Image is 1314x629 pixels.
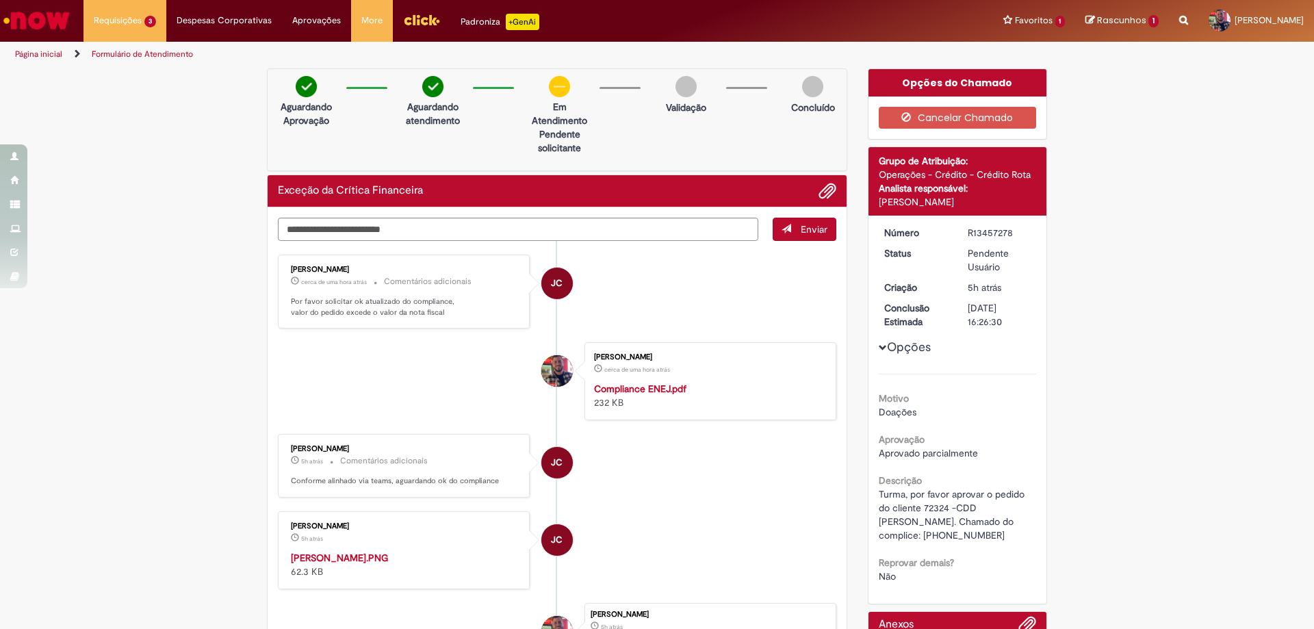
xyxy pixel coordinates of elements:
div: [PERSON_NAME] [594,353,822,361]
div: [PERSON_NAME] [291,522,519,530]
span: Favoritos [1015,14,1053,27]
button: Cancelar Chamado [879,107,1037,129]
div: undefined Online [541,447,573,478]
time: 28/08/2025 11:39:18 [968,281,1001,294]
div: 28/08/2025 11:39:18 [968,281,1031,294]
span: JC [551,524,563,556]
img: check-circle-green.png [422,76,443,97]
ul: Trilhas de página [10,42,866,67]
span: 5h atrás [301,535,323,543]
span: cerca de uma hora atrás [604,365,670,374]
div: [PERSON_NAME] [291,445,519,453]
span: Doações [879,406,916,418]
div: [PERSON_NAME] [591,611,829,619]
p: Em Atendimento [526,100,593,127]
span: Aprovações [292,14,341,27]
span: 1 [1148,15,1159,27]
time: 28/08/2025 11:49:35 [301,535,323,543]
p: Conforme alinhado via teams, aguardando ok do compliance [291,476,519,487]
div: Grupo de Atribuição: [879,154,1037,168]
div: Rafael Farias Ribeiro De Oliveira [541,355,573,387]
div: [PERSON_NAME] [879,195,1037,209]
div: 232 KB [594,382,822,409]
span: Despesas Corporativas [177,14,272,27]
img: img-circle-grey.png [802,76,823,97]
div: Operações - Crédito - Crédito Rota [879,168,1037,181]
p: Validação [666,101,706,114]
b: Descrição [879,474,922,487]
div: Padroniza [461,14,539,30]
img: ServiceNow [1,7,72,34]
p: +GenAi [506,14,539,30]
div: Analista responsável: [879,181,1037,195]
dt: Criação [874,281,958,294]
b: Motivo [879,392,909,405]
time: 28/08/2025 15:42:51 [301,278,367,286]
span: cerca de uma hora atrás [301,278,367,286]
img: check-circle-green.png [296,76,317,97]
div: undefined Online [541,524,573,556]
dt: Status [874,246,958,260]
a: [PERSON_NAME].PNG [291,552,388,564]
button: Enviar [773,218,836,241]
span: Requisições [94,14,142,27]
span: [PERSON_NAME] [1235,14,1304,26]
p: Por favor solicitar ok atualizado do compliance, valor do pedido excede o valor da nota fiscal [291,296,519,318]
span: 5h atrás [968,281,1001,294]
button: Adicionar anexos [819,182,836,200]
div: Pendente Usuário [968,246,1031,274]
time: 28/08/2025 15:36:46 [604,365,670,374]
p: Aguardando Aprovação [273,100,339,127]
span: Turma, por favor aprovar o pedido do cliente 72324 -CDD [PERSON_NAME]. Chamado do complice: [PHON... [879,488,1027,541]
dt: Número [874,226,958,240]
textarea: Digite sua mensagem aqui... [278,218,758,241]
h2: Exceção da Crítica Financeira Histórico de tíquete [278,185,423,197]
a: Formulário de Atendimento [92,49,193,60]
span: Rascunhos [1097,14,1146,27]
span: Não [879,570,896,582]
a: Compliance ENEJ.pdf [594,383,686,395]
div: 62.3 KB [291,551,519,578]
small: Comentários adicionais [340,455,428,467]
a: Página inicial [15,49,62,60]
img: img-circle-grey.png [675,76,697,97]
div: [PERSON_NAME] [291,266,519,274]
span: More [361,14,383,27]
span: JC [551,267,563,300]
dt: Conclusão Estimada [874,301,958,329]
div: [DATE] 16:26:30 [968,301,1031,329]
img: click_logo_yellow_360x200.png [403,10,440,30]
p: Aguardando atendimento [400,100,466,127]
b: Aprovação [879,433,925,446]
span: Aprovado parcialmente [879,447,978,459]
div: R13457278 [968,226,1031,240]
span: 1 [1055,16,1066,27]
p: Pendente solicitante [526,127,593,155]
span: 3 [144,16,156,27]
div: undefined Online [541,268,573,299]
div: Opções do Chamado [868,69,1047,97]
small: Comentários adicionais [384,276,472,287]
img: circle-minus.png [549,76,570,97]
a: Rascunhos [1085,14,1159,27]
span: Enviar [801,223,827,235]
b: Reprovar demais? [879,556,954,569]
p: Concluído [791,101,835,114]
span: JC [551,446,563,479]
span: 5h atrás [301,457,323,465]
